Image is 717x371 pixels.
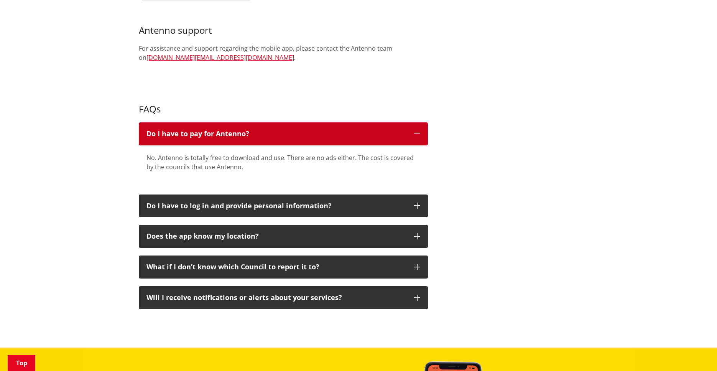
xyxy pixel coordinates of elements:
[139,256,428,279] button: What if I don’t know which Council to report it to?
[146,53,294,62] a: [DOMAIN_NAME][EMAIL_ADDRESS][DOMAIN_NAME]
[146,294,406,302] p: Will I receive notifications or alerts about your services?
[146,153,420,171] p: No. Antenno is totally free to download and use. There are no ads either. The cost is covered by ...
[146,202,406,210] p: Do I have to log in and provide personal information?
[146,130,406,138] h3: Do I have to pay for Antenno?
[139,44,428,62] p: For assistance and support regarding the mobile app, please contact the Antenno team on .
[146,232,406,240] p: Does the app know my location?
[139,25,428,36] h3: Antenno support
[139,286,428,309] button: Will I receive notifications or alerts about your services?
[139,122,428,145] button: Do I have to pay for Antenno?
[146,263,406,271] p: What if I don’t know which Council to report it to?
[139,195,428,218] button: Do I have to log in and provide personal information?
[8,355,35,371] a: Top
[682,339,709,366] iframe: Messenger Launcher
[139,104,428,115] h3: FAQs
[139,225,428,248] button: Does the app know my location?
